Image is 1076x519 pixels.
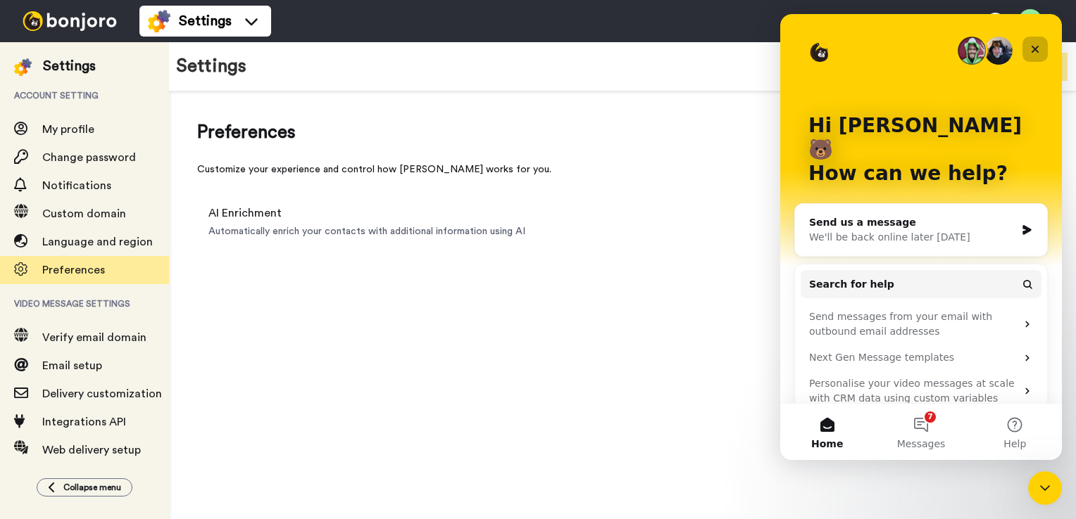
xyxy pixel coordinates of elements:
span: Notifications [42,180,111,191]
span: Settings [179,11,232,31]
span: Web delivery setup [42,444,141,456]
div: Settings [43,56,96,76]
div: Customize your experience and control how [PERSON_NAME] works for you. [197,162,1048,177]
span: Preferences [197,120,1048,146]
button: Collapse menu [37,478,132,496]
img: settings-colored.svg [14,58,32,76]
img: settings-colored.svg [148,10,170,32]
span: Preferences [42,264,105,276]
span: Collapse menu [63,482,121,493]
iframe: Intercom live chat [780,14,1062,460]
span: Verify email domain [42,332,146,343]
span: Custom domain [42,208,126,219]
span: Change password [42,152,136,163]
iframe: Intercom live chat [1028,471,1062,505]
span: Language and region [42,236,153,248]
span: My profile [42,124,94,135]
span: AI Enrichment [208,205,525,222]
span: Delivery customization [42,388,162,399]
span: Email setup [42,360,102,371]
span: Integrations API [42,416,126,428]
img: bj-logo-header-white.svg [17,11,123,31]
span: Automatically enrich your contacts with additional information using AI [208,224,525,238]
h1: Settings [176,56,246,77]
